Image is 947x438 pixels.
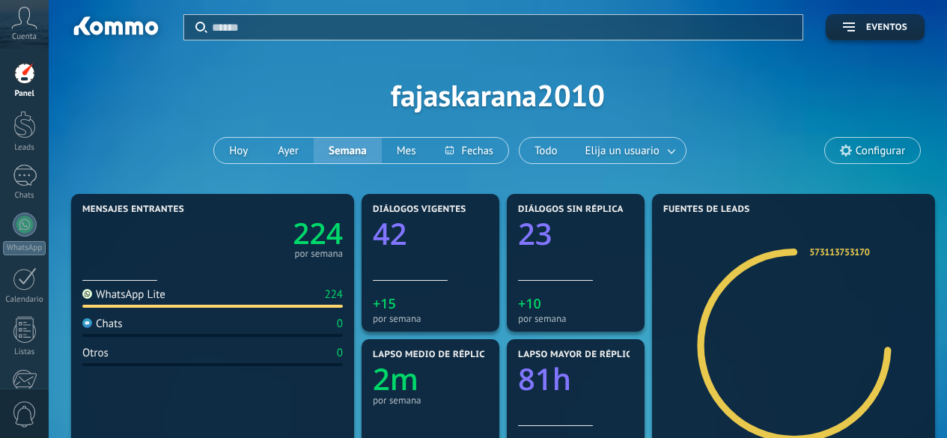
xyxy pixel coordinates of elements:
[382,138,431,163] button: Mes
[856,145,905,157] span: Configurar
[373,213,407,254] text: 42
[3,241,46,255] div: WhatsApp
[82,289,92,299] img: WhatsApp Lite
[3,143,46,153] div: Leads
[373,395,488,406] div: por semana
[82,288,165,302] div: WhatsApp Lite
[3,295,46,305] div: Calendario
[3,347,46,357] div: Listas
[826,14,925,40] button: Eventos
[663,204,750,215] span: Fuentes de leads
[82,346,109,360] div: Otros
[373,350,491,360] span: Lapso medio de réplica
[518,295,541,313] text: +10
[518,350,637,360] span: Lapso mayor de réplica
[314,138,382,163] button: Semana
[3,191,46,201] div: Chats
[373,295,396,313] text: +15
[324,288,343,302] div: 224
[82,317,123,331] div: Chats
[214,138,263,163] button: Hoy
[213,213,343,253] a: 224
[263,138,314,163] button: Ayer
[518,204,624,215] span: Diálogos sin réplica
[373,358,418,399] text: 2m
[582,141,663,161] span: Elija un usuario
[82,204,184,215] span: Mensajes entrantes
[294,250,343,258] div: por semana
[373,313,488,324] div: por semana
[518,358,571,399] text: 81h
[520,138,573,163] button: Todo
[12,32,37,42] span: Cuenta
[573,138,686,163] button: Elija un usuario
[373,204,466,215] span: Diálogos vigentes
[3,89,46,99] div: Panel
[866,22,907,33] span: Eventos
[809,246,869,258] a: 573113753170
[82,318,92,328] img: Chats
[518,358,633,399] a: 81h
[518,213,552,254] text: 23
[293,213,343,253] text: 224
[518,313,633,324] div: por semana
[337,346,343,360] div: 0
[337,317,343,331] div: 0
